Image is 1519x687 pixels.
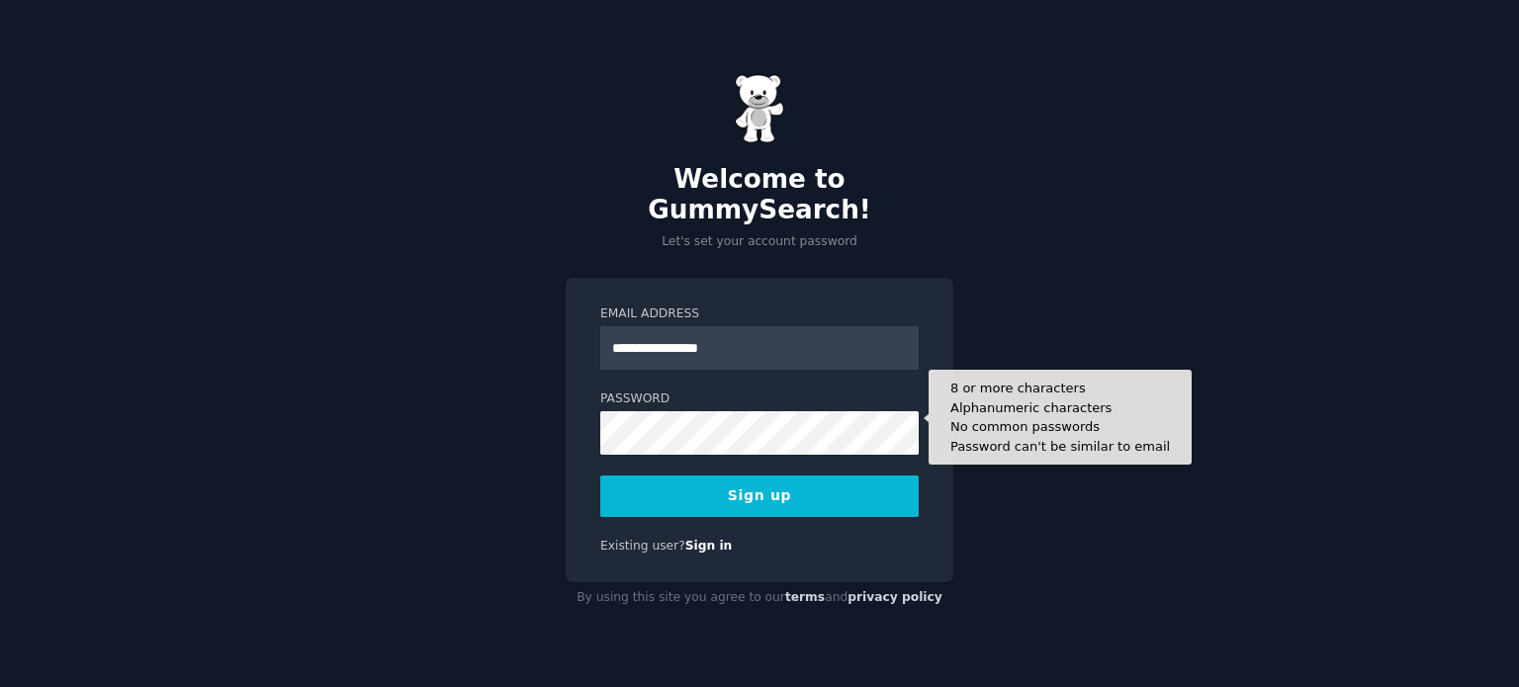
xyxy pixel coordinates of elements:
span: Existing user? [600,539,685,553]
label: Email Address [600,305,919,323]
button: Sign up [600,475,919,517]
p: Let's set your account password [566,233,953,251]
div: By using this site you agree to our and [566,582,953,614]
a: terms [785,590,825,604]
label: Password [600,390,919,408]
a: privacy policy [848,590,942,604]
a: Sign in [685,539,733,553]
h2: Welcome to GummySearch! [566,164,953,226]
img: Gummy Bear [735,74,784,143]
